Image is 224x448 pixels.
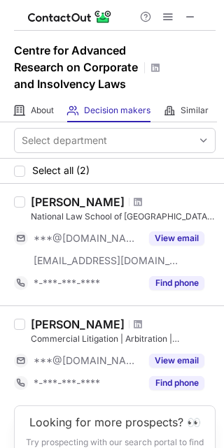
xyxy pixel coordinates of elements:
span: Similar [181,105,209,116]
button: Reveal Button [149,354,204,368]
button: Reveal Button [149,376,204,390]
button: Reveal Button [149,231,204,245]
div: Select department [22,133,107,147]
span: ***@[DOMAIN_NAME] [34,232,141,245]
div: [PERSON_NAME] [31,195,125,209]
span: ***@[DOMAIN_NAME] [34,354,141,367]
span: [EMAIL_ADDRESS][DOMAIN_NAME] [34,254,179,267]
h1: Centre for Advanced Research on Corporate and Insolvency Laws [14,42,140,92]
span: Select all (2) [32,165,90,176]
header: Looking for more prospects? 👀 [29,416,201,428]
div: Commercial Litigation | Arbitration | Insolvency | Energy Law | Final Year Law Student at [GEOGRA... [31,333,216,345]
button: Reveal Button [149,276,204,290]
div: National Law School of [GEOGRAPHIC_DATA] [GEOGRAPHIC_DATA] Columnist at The Indian Express Column... [31,210,216,223]
span: Decision makers [84,105,150,116]
span: About [31,105,54,116]
img: ContactOut v5.3.10 [28,8,112,25]
div: [PERSON_NAME] [31,317,125,331]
